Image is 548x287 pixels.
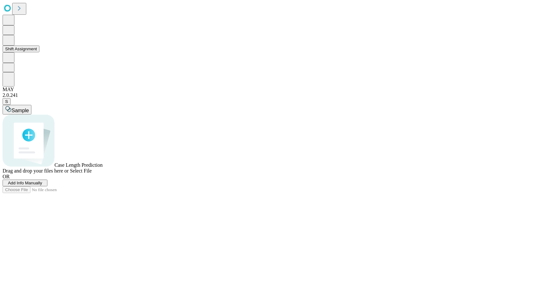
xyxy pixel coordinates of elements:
span: Case Length Prediction [54,162,103,168]
span: Select File [70,168,92,173]
div: 2.0.241 [3,92,545,98]
span: Add Info Manually [8,181,42,185]
button: Shift Assignment [3,46,39,52]
button: Sample [3,105,31,114]
span: S [5,99,8,104]
button: S [3,98,11,105]
span: Drag and drop your files here or [3,168,69,173]
span: Sample [12,108,29,113]
span: OR [3,174,10,179]
button: Add Info Manually [3,180,47,186]
div: MAY [3,87,545,92]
